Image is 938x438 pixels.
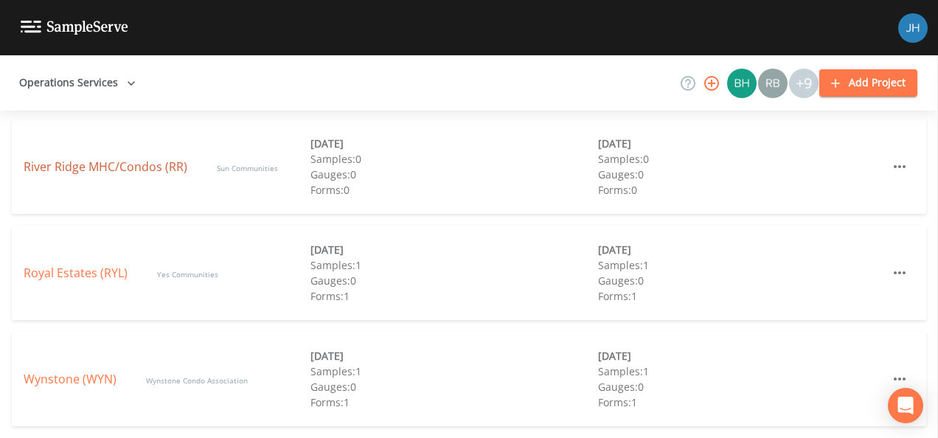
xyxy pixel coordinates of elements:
div: Gauges: 0 [310,167,597,182]
span: Yes Communities [157,269,218,279]
img: logo [21,21,128,35]
div: [DATE] [598,348,885,364]
div: Forms: 1 [598,394,885,410]
button: Operations Services [13,69,142,97]
div: Bert hewitt [726,69,757,98]
img: 84dca5caa6e2e8dac459fb12ff18e533 [898,13,928,43]
div: Forms: 1 [598,288,885,304]
div: [DATE] [310,348,597,364]
button: Add Project [819,69,917,97]
div: +9 [789,69,819,98]
div: Gauges: 0 [598,379,885,394]
div: Forms: 1 [310,394,597,410]
div: Ryan Burke [757,69,788,98]
div: [DATE] [598,242,885,257]
div: Samples: 0 [598,151,885,167]
div: Forms: 0 [310,182,597,198]
div: Samples: 1 [310,257,597,273]
a: River Ridge MHC/Condos (RR) [24,159,187,175]
div: Forms: 0 [598,182,885,198]
span: Sun Communities [217,163,278,173]
div: [DATE] [310,136,597,151]
div: [DATE] [598,136,885,151]
div: Gauges: 0 [310,379,597,394]
div: [DATE] [310,242,597,257]
div: Samples: 0 [310,151,597,167]
div: Samples: 1 [598,257,885,273]
a: Royal Estates (RYL) [24,265,128,281]
div: Open Intercom Messenger [888,388,923,423]
div: Gauges: 0 [598,167,885,182]
img: c62b08bfff9cfec2b7df4e6d8aaf6fcd [727,69,757,98]
div: Gauges: 0 [598,273,885,288]
a: Wynstone (WYN) [24,371,117,387]
img: 3e785c038355cbcf7b7e63a9c7d19890 [758,69,788,98]
div: Samples: 1 [310,364,597,379]
div: Gauges: 0 [310,273,597,288]
div: Forms: 1 [310,288,597,304]
div: Samples: 1 [598,364,885,379]
span: Wynstone Condo Association [146,375,248,386]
